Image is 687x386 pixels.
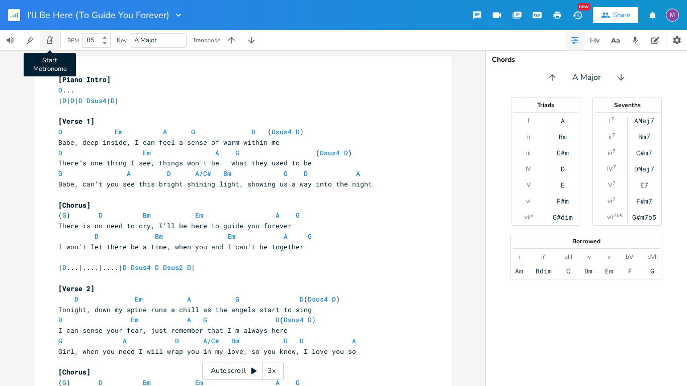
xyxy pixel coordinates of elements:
[586,253,591,261] div: iv
[67,38,79,43] div: BPM
[541,253,546,261] div: ii°
[134,36,157,45] span: A Major
[526,165,531,173] div: IV
[650,267,654,275] div: G
[127,169,131,178] span: A
[561,181,565,189] div: E
[155,263,159,272] span: D
[527,181,531,189] div: V
[308,315,312,324] span: D
[227,232,235,241] span: Em
[58,284,95,293] span: [Verse 2]
[276,211,280,220] span: A
[187,315,191,324] span: A
[58,315,316,324] span: ( )
[74,295,78,304] span: D
[58,367,91,376] span: [Chorus]
[111,96,115,105] span: D
[187,263,191,272] span: D
[58,127,304,136] span: ( )
[58,221,292,230] span: There is no need to cry, I'll be here to guide you forever
[87,96,107,105] span: Dsus4
[187,295,191,304] span: A
[27,11,169,20] span: I'll Be Here (To Guide You Forever)
[566,267,570,275] div: C
[515,267,523,275] div: Am
[666,4,679,27] button: M
[123,263,127,272] span: D
[155,232,163,241] span: Bm
[352,336,356,345] span: A
[135,295,143,304] span: Em
[628,267,632,275] div: F
[636,197,652,205] div: F#m7
[58,75,111,84] span: [Piano Intro]
[223,169,231,178] span: Bm
[163,127,167,136] span: A
[640,181,648,189] div: E7
[320,148,340,157] span: Dsus4
[235,295,239,304] span: G
[143,148,151,157] span: Em
[78,96,82,105] span: D
[202,362,284,380] div: Autoscroll
[608,197,612,205] div: vi
[58,242,304,251] span: I won't let there be a time, when you and I can't be together
[235,148,239,157] span: G
[344,148,348,157] span: D
[608,181,612,189] div: V
[666,9,679,22] div: mac_mclachlan
[525,213,533,221] div: vii°
[215,148,219,157] span: A
[613,147,616,155] sup: 7
[559,133,567,141] div: Bm
[492,56,681,63] div: Chords
[272,127,292,136] span: Dsus4
[123,336,127,345] span: A
[58,148,62,157] span: D
[143,211,151,220] span: Bm
[58,117,95,126] span: [Verse 1]
[607,213,613,221] div: vii
[638,133,650,141] div: Bm7
[58,305,312,314] span: Tonight, down my spine runs a chill as the angels start to sing
[203,315,207,324] span: G
[58,138,280,147] span: Babe, deep inside, I can feel a sense of warm within me
[561,117,565,125] div: A
[611,115,614,123] sup: 7
[567,6,587,24] button: New
[58,85,74,94] span: ...
[626,253,635,261] div: bVI
[163,263,183,272] span: Dsus2
[572,72,601,83] span: A Major
[251,127,255,136] span: D
[284,315,304,324] span: Dsus4
[634,165,654,173] div: DMaj7
[263,362,281,380] div: 3x
[632,213,656,221] div: G#m7b5
[607,165,613,173] div: IV
[561,165,565,173] div: D
[58,179,372,188] span: Babe, can't you see this bright shining light, showing us a way into the night
[584,267,592,275] div: Dm
[58,148,352,157] span: ( )
[304,169,308,178] span: D
[519,253,520,261] div: i
[614,212,623,220] sup: 7b5
[593,7,638,23] button: Share
[577,3,590,11] div: New
[167,169,171,178] span: D
[70,96,74,105] span: D
[296,127,300,136] span: D
[115,127,123,136] span: Em
[284,232,288,241] span: A
[195,211,203,220] span: Em
[99,211,103,220] span: D
[613,163,616,171] sup: 7
[609,133,612,141] div: ii
[58,347,356,356] span: Girl, when you need I will wrap you in my love, so you know, I love you so
[536,267,552,275] div: Bdim
[511,102,580,108] div: Triads
[605,267,613,275] div: Em
[553,213,573,221] div: G#dim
